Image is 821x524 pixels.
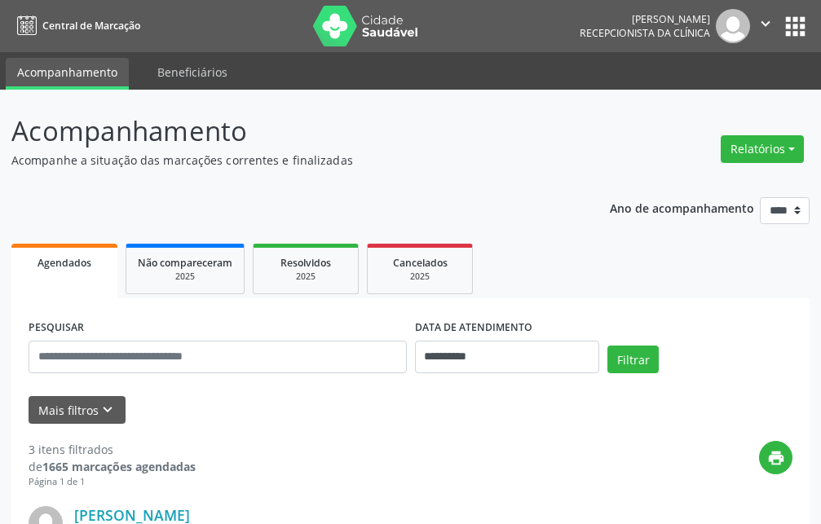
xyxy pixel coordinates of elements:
span: Cancelados [393,256,448,270]
div: Página 1 de 1 [29,475,196,489]
span: Recepcionista da clínica [580,26,710,40]
div: [PERSON_NAME] [580,12,710,26]
a: Beneficiários [146,58,239,86]
span: Não compareceram [138,256,232,270]
i: keyboard_arrow_down [99,401,117,419]
label: PESQUISAR [29,315,84,341]
div: 2025 [379,271,461,283]
div: de [29,458,196,475]
button: Mais filtroskeyboard_arrow_down [29,396,126,425]
span: Agendados [38,256,91,270]
button: Relatórios [721,135,804,163]
span: Central de Marcação [42,19,140,33]
a: [PERSON_NAME] [74,506,190,524]
p: Ano de acompanhamento [610,197,754,218]
p: Acompanhamento [11,111,570,152]
a: Acompanhamento [6,58,129,90]
strong: 1665 marcações agendadas [42,459,196,474]
p: Acompanhe a situação das marcações correntes e finalizadas [11,152,570,169]
a: Central de Marcação [11,12,140,39]
div: 2025 [138,271,232,283]
label: DATA DE ATENDIMENTO [415,315,532,341]
button: apps [781,12,810,41]
i:  [757,15,775,33]
img: img [716,9,750,43]
button: print [759,441,792,474]
i: print [767,449,785,467]
div: 3 itens filtrados [29,441,196,458]
span: Resolvidos [280,256,331,270]
button:  [750,9,781,43]
div: 2025 [265,271,346,283]
button: Filtrar [607,346,659,373]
